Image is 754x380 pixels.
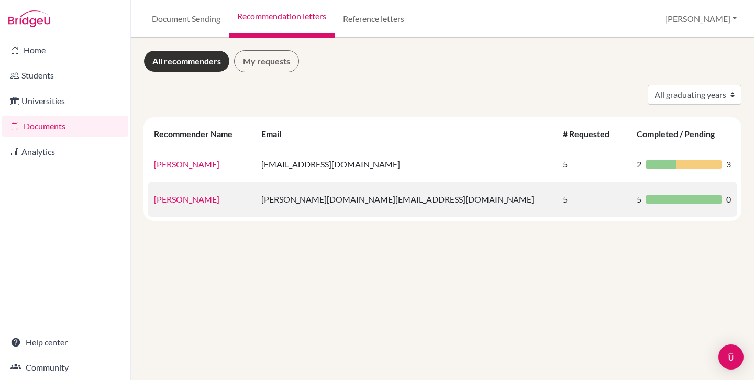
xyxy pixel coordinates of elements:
a: All recommenders [143,50,230,72]
span: 2 [637,158,641,171]
a: Documents [2,116,128,137]
span: 0 [726,193,731,206]
a: Home [2,40,128,61]
a: Help center [2,332,128,353]
div: Completed / Pending [637,129,725,139]
span: 3 [726,158,731,171]
div: Open Intercom Messenger [718,344,744,370]
a: My requests [234,50,299,72]
td: 5 [557,182,630,217]
td: 5 [557,147,630,182]
a: Universities [2,91,128,111]
a: [PERSON_NAME] [154,194,219,204]
div: Email [261,129,292,139]
a: Students [2,65,128,86]
span: 5 [637,193,641,206]
div: # Requested [563,129,620,139]
a: Community [2,357,128,378]
a: Analytics [2,141,128,162]
button: [PERSON_NAME] [660,9,741,29]
a: [PERSON_NAME] [154,159,219,169]
div: Recommender Name [154,129,243,139]
img: Bridge-U [8,10,50,27]
td: [EMAIL_ADDRESS][DOMAIN_NAME] [255,147,557,182]
td: [PERSON_NAME][DOMAIN_NAME][EMAIL_ADDRESS][DOMAIN_NAME] [255,182,557,217]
